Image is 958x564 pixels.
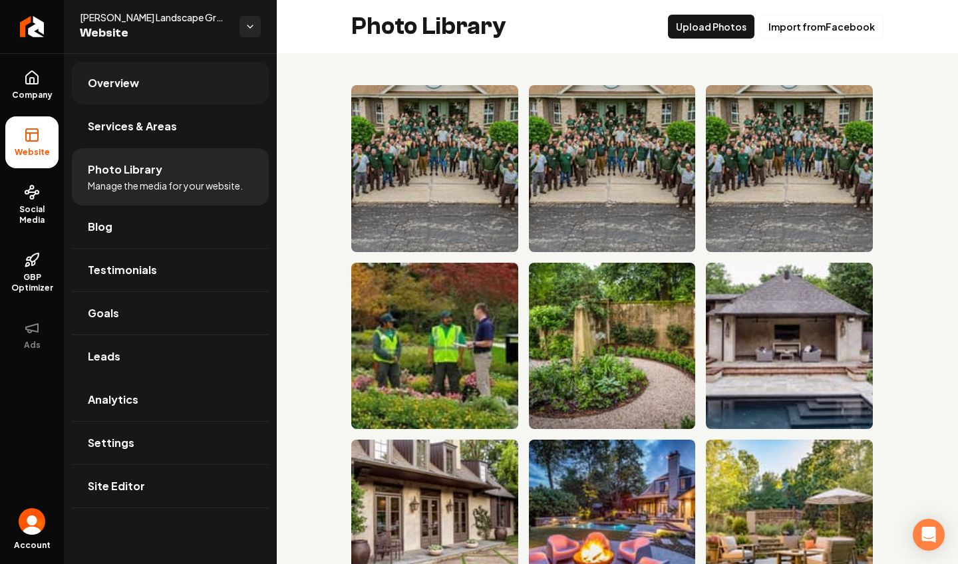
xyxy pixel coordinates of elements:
[760,15,883,39] button: Import fromFacebook
[88,162,162,178] span: Photo Library
[88,478,145,494] span: Site Editor
[72,465,269,507] a: Site Editor
[88,75,139,91] span: Overview
[80,24,229,43] span: Website
[351,263,518,430] img: Three landscapers in safety vests discussing garden maintenance amidst colorful flowers.
[72,422,269,464] a: Settings
[5,309,59,361] button: Ads
[88,435,134,451] span: Settings
[88,392,138,408] span: Analytics
[351,13,506,40] h2: Photo Library
[88,305,119,321] span: Goals
[668,15,754,39] button: Upload Photos
[20,16,45,37] img: Rebolt Logo
[72,292,269,335] a: Goals
[5,174,59,236] a: Social Media
[88,219,112,235] span: Blog
[72,378,269,421] a: Analytics
[5,59,59,111] a: Company
[72,335,269,378] a: Leads
[14,540,51,551] span: Account
[88,349,120,364] span: Leads
[529,263,696,430] img: Serene garden with stone monument surrounded by vibrant flowers and lush greenery.
[7,90,58,100] span: Company
[706,85,873,252] img: Group photo of a diverse team in green shirts, smiling and waving outside an office building.
[19,340,46,351] span: Ads
[529,85,696,252] img: Group photo of a large team in green shirts, smiling and waving outside a building.
[88,118,177,134] span: Services & Areas
[5,241,59,304] a: GBP Optimizer
[72,105,269,148] a: Services & Areas
[88,262,157,278] span: Testimonials
[5,204,59,225] span: Social Media
[72,62,269,104] a: Overview
[88,179,243,192] span: Manage the media for your website.
[913,519,945,551] div: Open Intercom Messenger
[19,508,45,535] img: 's logo
[9,147,55,158] span: Website
[5,272,59,293] span: GBP Optimizer
[19,508,45,535] button: Open user button
[80,11,229,24] span: [PERSON_NAME] Landscape Group, LLC
[72,206,269,248] a: Blog
[706,263,873,430] img: Elegant outdoor living space with a stone patio, pool, and cozy seating area under a sloped roof.
[72,249,269,291] a: Testimonials
[351,85,518,252] img: Large group photo of team members celebrating outside a building, all wearing green shirts.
